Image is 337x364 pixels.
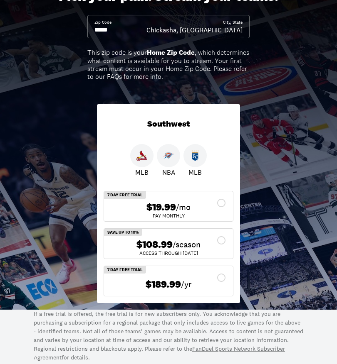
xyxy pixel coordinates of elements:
b: Home Zip Code [147,49,195,57]
span: $189.99 [146,279,181,291]
span: /season [173,239,201,251]
p: If a free trial is offered, the free trial is for new subscribers only. You acknowledge that you ... [34,310,303,362]
div: Save Up To 10% [104,229,142,237]
span: /yr [181,279,192,291]
img: Royals [190,151,201,161]
div: Zip Code [94,20,112,26]
div: ACCESS THROUGH [DATE] [111,251,226,256]
div: Pay Monthly [111,214,226,219]
p: NBA [162,168,175,178]
div: Chickasha, [GEOGRAPHIC_DATA] [146,26,243,35]
div: This zip code is your , which determines what content is available for you to stream. Your first ... [87,49,250,81]
div: City, State [223,20,243,26]
div: Southwest [97,105,240,144]
span: /mo [176,202,191,213]
div: 7 Day Free Trial [104,192,146,199]
span: $108.99 [136,239,173,251]
p: MLB [135,168,149,178]
img: Cardinals [136,151,147,161]
div: 7 Day Free Trial [104,266,146,274]
p: MLB [188,168,202,178]
span: $19.99 [146,202,176,214]
img: Thunder [163,151,174,161]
